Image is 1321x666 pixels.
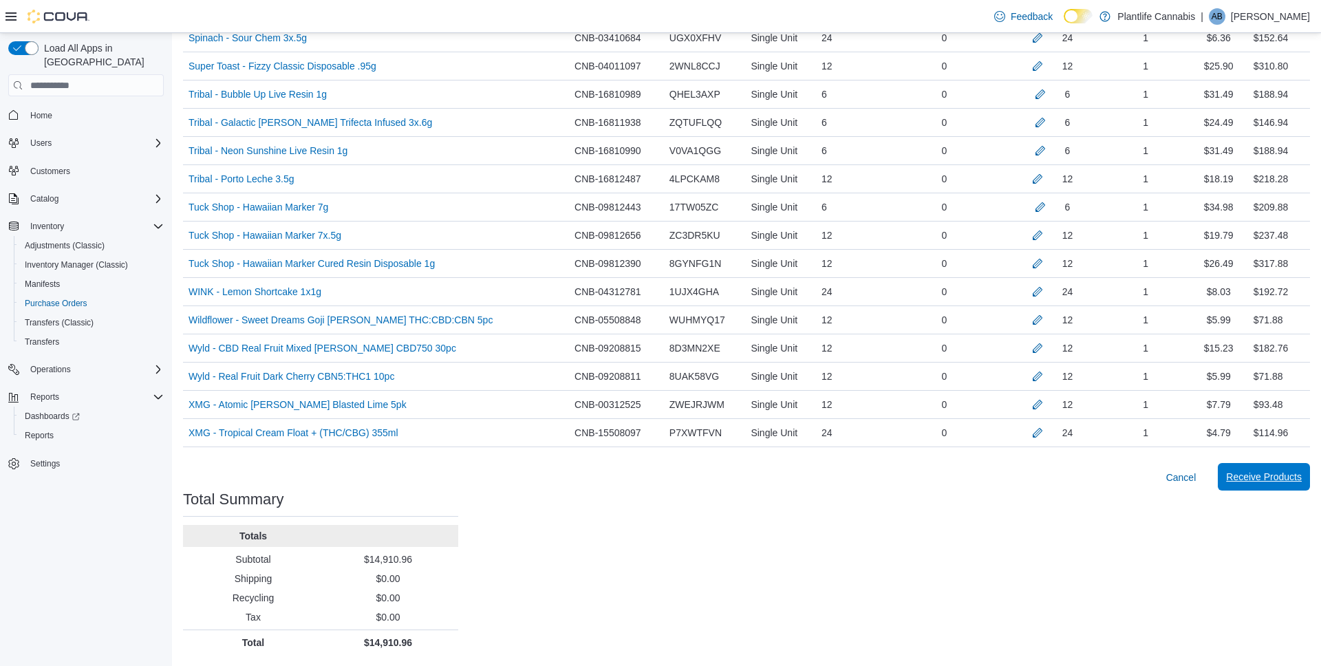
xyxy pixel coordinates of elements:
[25,430,54,441] span: Reports
[25,135,57,151] button: Users
[19,237,110,254] a: Adjustments (Classic)
[3,217,169,236] button: Inventory
[1190,137,1248,164] div: $31.49
[1190,306,1248,334] div: $5.99
[14,275,169,294] button: Manifests
[888,137,1000,164] div: 0
[25,218,69,235] button: Inventory
[189,114,432,131] a: Tribal - Galactic [PERSON_NAME] Trifecta Infused 3x.6g
[816,80,888,108] div: 6
[574,30,641,46] span: CNB-03410684
[1254,368,1283,385] div: $71.88
[1102,80,1189,108] div: 1
[1201,8,1203,25] p: |
[25,162,164,180] span: Customers
[1102,306,1189,334] div: 1
[323,552,453,566] p: $14,910.96
[14,313,169,332] button: Transfers (Classic)
[3,453,169,473] button: Settings
[189,529,318,543] p: Totals
[888,334,1000,362] div: 0
[25,317,94,328] span: Transfers (Classic)
[1102,137,1189,164] div: 1
[816,24,888,52] div: 24
[1102,24,1189,52] div: 1
[888,391,1000,418] div: 0
[888,306,1000,334] div: 0
[25,107,58,124] a: Home
[1102,52,1189,80] div: 1
[745,334,815,362] div: Single Unit
[3,387,169,407] button: Reports
[1231,8,1310,25] p: [PERSON_NAME]
[745,306,815,334] div: Single Unit
[25,455,65,472] a: Settings
[989,3,1058,30] a: Feedback
[189,171,294,187] a: Tribal - Porto Leche 3.5g
[189,142,347,159] a: Tribal - Neon Sunshine Live Resin 1g
[1102,419,1189,447] div: 1
[1190,250,1248,277] div: $26.49
[1226,470,1302,484] span: Receive Products
[1062,171,1073,187] div: 12
[14,236,169,255] button: Adjustments (Classic)
[189,312,493,328] a: Wildflower - Sweet Dreams Goji [PERSON_NAME] THC:CBD:CBN 5pc
[1190,419,1248,447] div: $4.79
[1254,425,1289,441] div: $114.96
[816,334,888,362] div: 12
[816,250,888,277] div: 12
[1254,283,1289,300] div: $192.72
[19,237,164,254] span: Adjustments (Classic)
[1117,8,1195,25] p: Plantlife Cannabis
[888,24,1000,52] div: 0
[1190,222,1248,249] div: $19.79
[1062,30,1073,46] div: 24
[1209,8,1225,25] div: Aaron Black
[1102,334,1189,362] div: 1
[1065,199,1071,215] div: 6
[1062,368,1073,385] div: 12
[1254,171,1289,187] div: $218.28
[19,257,133,273] a: Inventory Manager (Classic)
[189,340,456,356] a: Wyld - CBD Real Fruit Mixed [PERSON_NAME] CBD750 30pc
[1254,227,1289,244] div: $237.48
[3,161,169,181] button: Customers
[189,58,376,74] a: Super Toast - Fizzy Classic Disposable .95g
[25,163,76,180] a: Customers
[745,222,815,249] div: Single Unit
[25,336,59,347] span: Transfers
[1254,58,1289,74] div: $310.80
[669,396,724,413] span: ZWEJRJWM
[669,425,722,441] span: P7XWTFVN
[816,306,888,334] div: 12
[745,193,815,221] div: Single Unit
[1161,464,1202,491] button: Cancel
[3,360,169,379] button: Operations
[1064,23,1064,24] span: Dark Mode
[1254,312,1283,328] div: $71.88
[25,191,164,207] span: Catalog
[816,391,888,418] div: 12
[888,222,1000,249] div: 0
[1190,278,1248,305] div: $8.03
[323,610,453,624] p: $0.00
[25,298,87,309] span: Purchase Orders
[1102,193,1189,221] div: 1
[1254,255,1289,272] div: $317.88
[816,165,888,193] div: 12
[669,114,722,131] span: ZQTUFLQQ
[30,364,71,375] span: Operations
[574,283,641,300] span: CNB-04312781
[189,30,307,46] a: Spinach - Sour Chem 3x.5g
[1190,109,1248,136] div: $24.49
[669,171,720,187] span: 4LPCKAM8
[19,334,65,350] a: Transfers
[189,591,318,605] p: Recycling
[189,368,394,385] a: Wyld - Real Fruit Dark Cherry CBN5:THC1 10pc
[745,165,815,193] div: Single Unit
[19,408,164,425] span: Dashboards
[816,363,888,390] div: 12
[669,368,719,385] span: 8UAK58VG
[1254,396,1283,413] div: $93.48
[19,276,65,292] a: Manifests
